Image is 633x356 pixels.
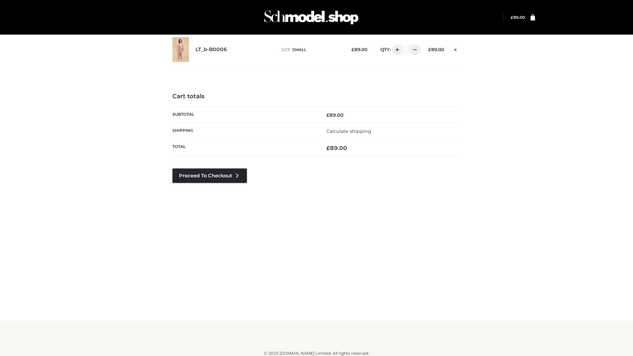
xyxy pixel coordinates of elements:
a: Remove this item [451,44,461,53]
a: Proceed to Checkout [172,168,247,183]
span: £ [326,112,329,118]
img: Schmodel Admin 964 [262,4,361,30]
a: LT_b-B0006 [196,46,227,53]
bdi: 89.00 [351,47,367,52]
bdi: 89.00 [326,145,347,151]
th: Total [172,139,316,157]
span: £ [326,145,330,151]
span: £ [511,15,513,20]
span: SMALL [292,47,306,52]
span: £ [428,47,431,52]
bdi: 89.00 [428,47,444,52]
a: Calculate shipping [326,128,371,134]
h4: Cart totals [172,93,461,100]
a: £89.00 [511,15,525,20]
span: £ [351,47,354,52]
bdi: 89.00 [511,15,525,20]
div: QTY: [374,44,418,55]
th: Shipping [172,123,316,139]
p: size : [282,47,341,53]
th: Subtotal [172,107,316,123]
bdi: 89.00 [326,112,344,118]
